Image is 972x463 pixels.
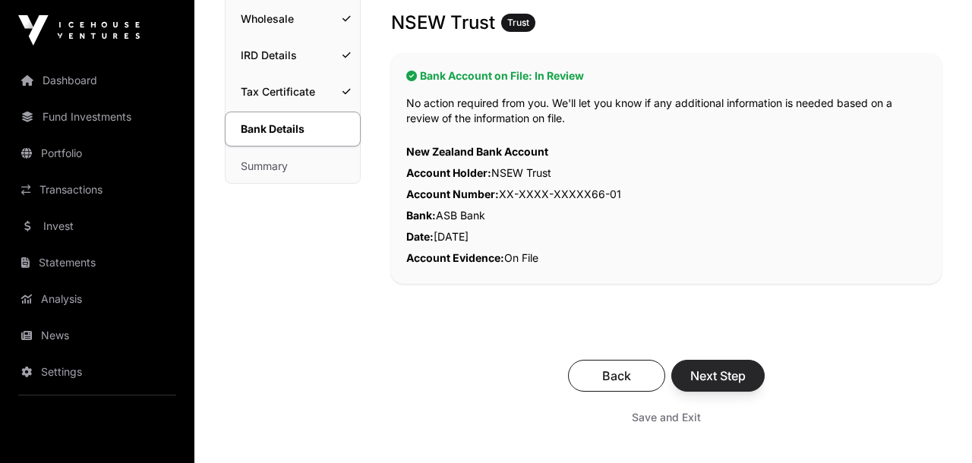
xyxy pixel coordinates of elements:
a: Dashboard [12,64,182,97]
iframe: Chat Widget [896,390,972,463]
img: Icehouse Ventures Logo [18,15,140,46]
a: Wholesale [226,2,360,36]
span: Account Holder: [406,166,491,179]
p: No action required from you. We'll let you know if any additional information is needed based on ... [406,96,926,126]
span: Next Step [690,367,746,385]
p: XX-XXXX-XXXXX66-01 [406,184,926,205]
button: Save and Exit [614,404,719,431]
span: Date: [406,230,434,243]
span: Bank: [406,209,436,222]
h3: NSEW Trust [391,11,942,35]
button: Back [568,360,665,392]
a: Portfolio [12,137,182,170]
a: IRD Details [226,39,360,72]
p: NSEW Trust [406,162,926,184]
a: Analysis [12,282,182,316]
h2: Bank Account on File: In Review [406,68,926,83]
a: Fund Investments [12,100,182,134]
span: Back [587,367,646,385]
span: Account Evidence: [406,251,504,264]
p: On File [406,247,926,269]
p: New Zealand Bank Account [406,141,926,162]
a: Statements [12,246,182,279]
span: Account Number: [406,187,499,200]
button: Next Step [671,360,765,392]
a: Transactions [12,173,182,206]
a: Summary [226,150,360,183]
p: ASB Bank [406,205,926,226]
span: Trust [507,17,529,29]
p: [DATE] [406,226,926,247]
a: Invest [12,209,182,243]
span: Save and Exit [632,410,701,425]
a: Settings [12,355,182,389]
a: Tax Certificate [226,75,360,109]
a: Bank Details [225,112,361,146]
a: News [12,319,182,352]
